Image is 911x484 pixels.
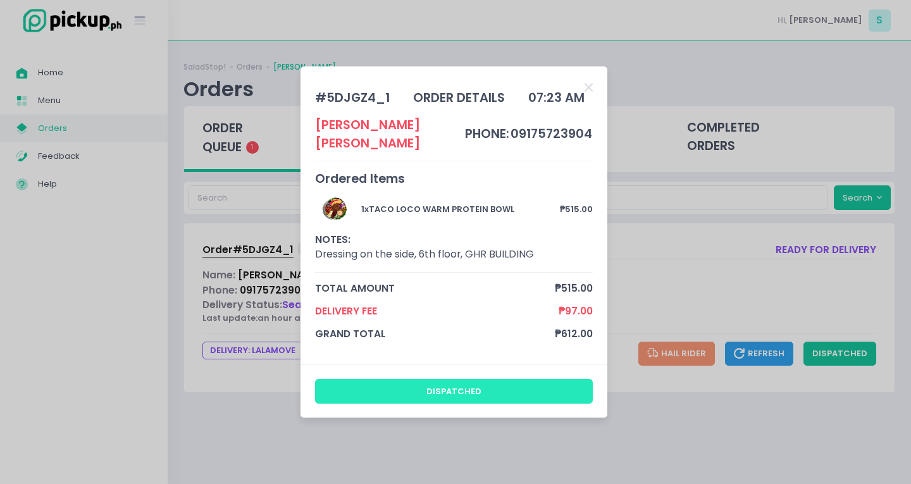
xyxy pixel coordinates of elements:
[315,281,555,295] span: total amount
[315,170,593,188] div: Ordered Items
[528,89,585,107] div: 07:23 AM
[315,116,465,153] div: [PERSON_NAME] [PERSON_NAME]
[315,379,593,403] button: dispatched
[559,304,593,318] span: ₱97.00
[315,304,559,318] span: Delivery Fee
[585,80,593,93] button: Close
[555,281,593,295] span: ₱515.00
[413,89,505,107] div: order details
[464,116,510,153] td: phone:
[511,125,592,142] span: 09175723904
[315,326,555,341] span: grand total
[315,89,390,107] div: # 5DJGZ4_1
[555,326,593,341] span: ₱612.00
